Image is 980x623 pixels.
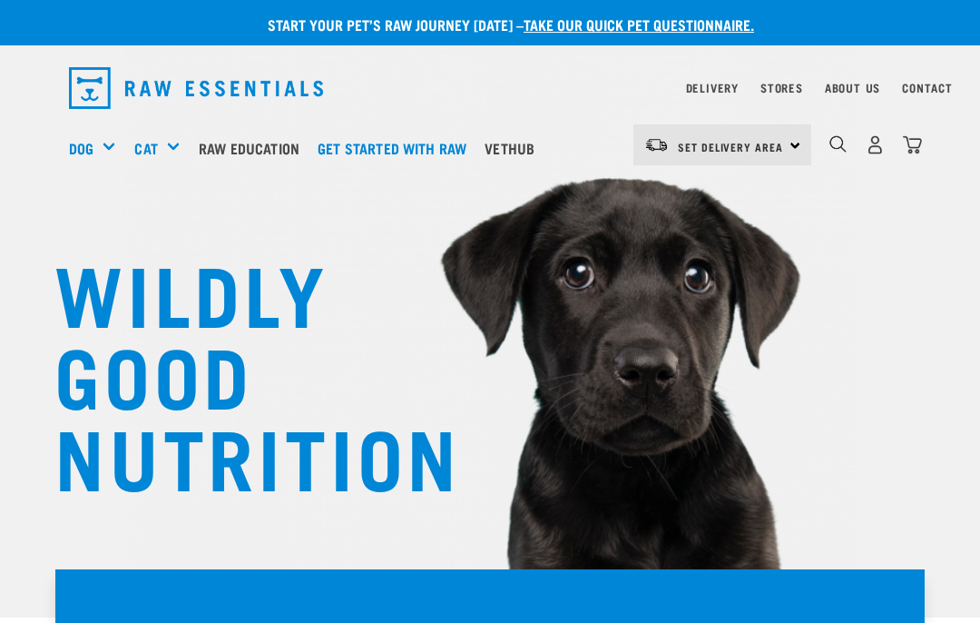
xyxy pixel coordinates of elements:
[829,135,847,153] img: home-icon-1@2x.png
[686,84,739,91] a: Delivery
[825,84,880,91] a: About Us
[54,60,926,116] nav: dropdown navigation
[194,112,313,184] a: Raw Education
[313,112,480,184] a: Get started with Raw
[760,84,803,91] a: Stores
[134,137,157,159] a: Cat
[69,67,323,109] img: Raw Essentials Logo
[524,20,754,28] a: take our quick pet questionnaire.
[678,143,783,150] span: Set Delivery Area
[69,137,93,159] a: Dog
[644,137,669,153] img: van-moving.png
[902,84,953,91] a: Contact
[54,250,417,495] h1: WILDLY GOOD NUTRITION
[866,135,885,154] img: user.png
[903,135,922,154] img: home-icon@2x.png
[480,112,548,184] a: Vethub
